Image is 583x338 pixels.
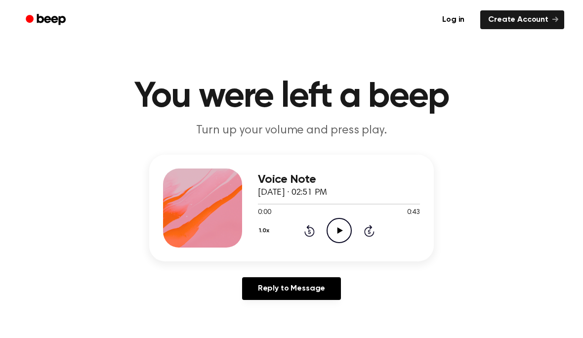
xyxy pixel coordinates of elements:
h1: You were left a beep [39,79,544,115]
button: 1.0x [258,222,273,239]
p: Turn up your volume and press play. [102,123,481,139]
span: [DATE] · 02:51 PM [258,188,327,197]
span: 0:00 [258,208,271,218]
a: Reply to Message [242,277,341,300]
a: Beep [19,10,75,30]
span: 0:43 [407,208,420,218]
a: Create Account [480,10,564,29]
h3: Voice Note [258,173,420,186]
a: Log in [432,8,474,31]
